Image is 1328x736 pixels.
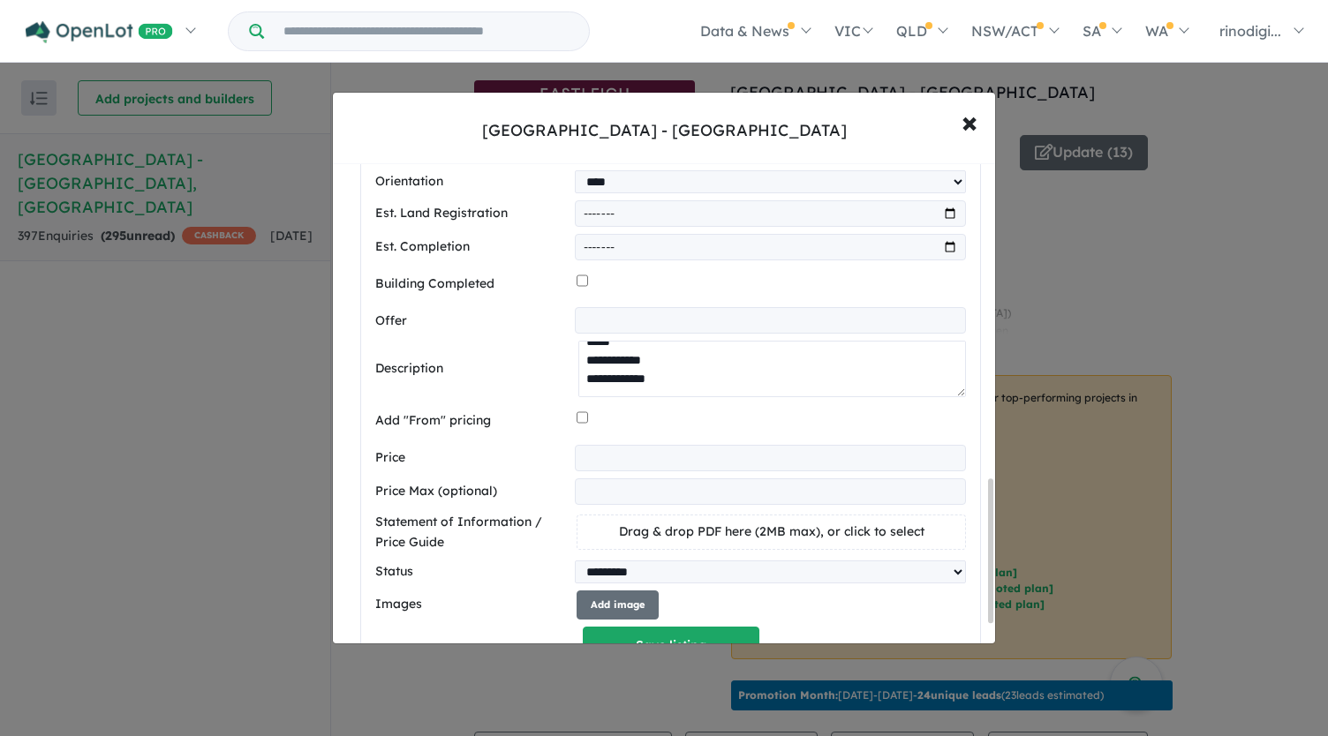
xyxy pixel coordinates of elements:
span: × [962,102,977,140]
span: rinodigi... [1219,22,1281,40]
label: Est. Land Registration [375,203,568,224]
label: Add "From" pricing [375,410,570,432]
label: Orientation [375,171,568,192]
label: Status [375,561,568,582]
label: Images [375,594,570,615]
label: Building Completed [375,274,570,295]
label: Price [375,447,568,469]
img: Openlot PRO Logo White [26,21,173,43]
label: Offer [375,311,568,332]
label: Est. Completion [375,237,568,258]
label: Price Max (optional) [375,481,568,502]
div: [GEOGRAPHIC_DATA] - [GEOGRAPHIC_DATA] [482,119,847,142]
label: Description [375,358,571,379]
label: Statement of Information / Price Guide [375,512,570,554]
span: Drag & drop PDF here (2MB max), or click to select [619,523,924,539]
button: Save listing [583,627,759,665]
button: Add image [577,590,659,620]
input: Try estate name, suburb, builder or developer [268,12,585,50]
